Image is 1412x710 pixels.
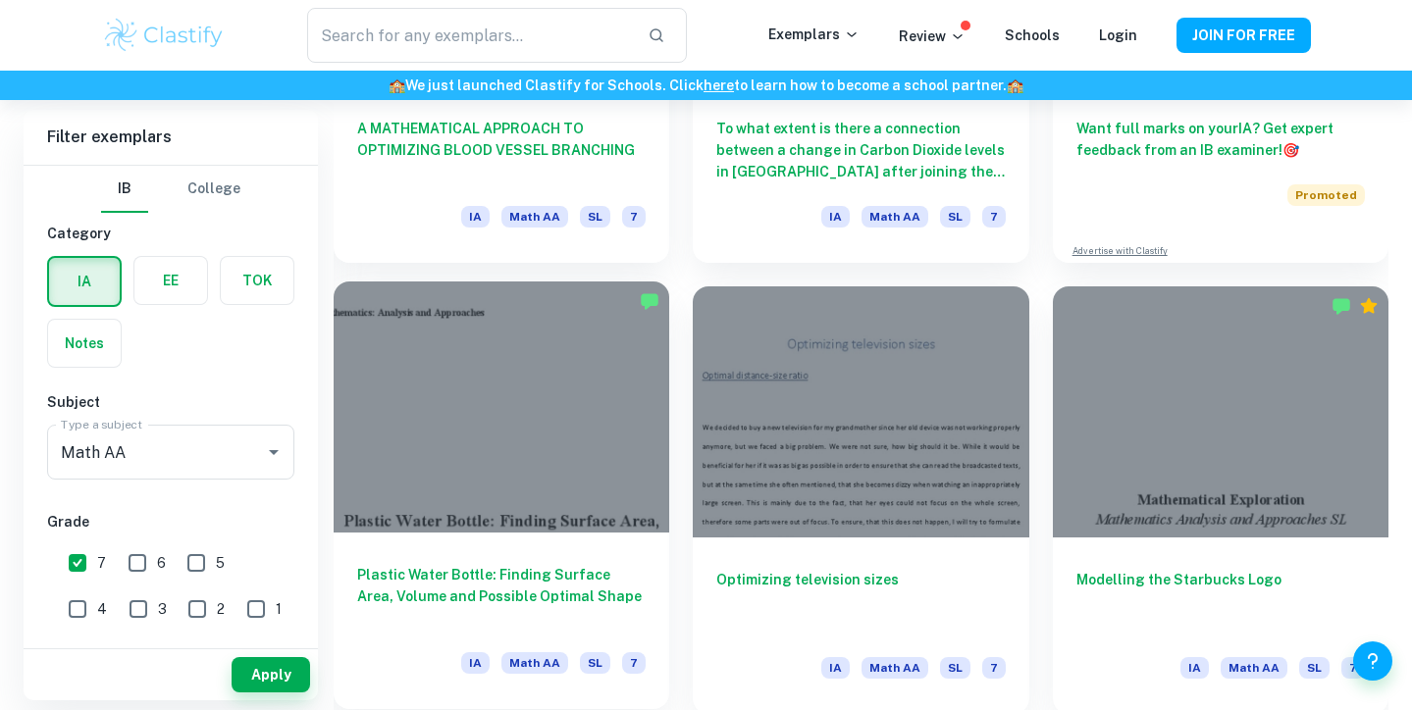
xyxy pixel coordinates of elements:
[716,118,1005,182] h6: To what extent is there a connection between a change in Carbon Dioxide levels in [GEOGRAPHIC_DAT...
[821,206,850,228] span: IA
[1099,27,1137,43] a: Login
[1007,77,1023,93] span: 🏫
[101,166,148,213] button: IB
[47,223,294,244] h6: Category
[1177,18,1311,53] button: JOIN FOR FREE
[48,320,121,367] button: Notes
[357,118,646,182] h6: A MATHEMATICAL APPROACH TO OPTIMIZING BLOOD VESSEL BRANCHING
[862,657,928,679] span: Math AA
[622,206,646,228] span: 7
[580,652,610,674] span: SL
[1353,641,1392,681] button: Help and Feedback
[622,652,646,674] span: 7
[982,657,1006,679] span: 7
[1341,657,1365,679] span: 7
[47,391,294,413] h6: Subject
[940,657,970,679] span: SL
[768,24,860,45] p: Exemplars
[501,206,568,228] span: Math AA
[704,77,734,93] a: here
[221,257,293,304] button: TOK
[157,552,166,574] span: 6
[260,438,288,466] button: Open
[1332,296,1351,316] img: Marked
[580,206,610,228] span: SL
[1282,142,1299,158] span: 🎯
[862,206,928,228] span: Math AA
[49,258,120,305] button: IA
[1299,657,1330,679] span: SL
[217,598,225,620] span: 2
[101,166,240,213] div: Filter type choice
[4,75,1408,96] h6: We just launched Clastify for Schools. Click to learn how to become a school partner.
[1072,244,1168,258] a: Advertise with Clastify
[216,552,225,574] span: 5
[461,652,490,674] span: IA
[640,291,659,311] img: Marked
[982,206,1006,228] span: 7
[232,657,310,692] button: Apply
[899,25,966,47] p: Review
[24,110,318,165] h6: Filter exemplars
[357,564,646,629] h6: Plastic Water Bottle: Finding Surface Area, Volume and Possible Optimal Shape
[134,257,207,304] button: EE
[1005,27,1060,43] a: Schools
[276,598,282,620] span: 1
[940,206,970,228] span: SL
[47,511,294,532] h6: Grade
[97,552,106,574] span: 7
[1221,657,1287,679] span: Math AA
[501,652,568,674] span: Math AA
[1076,569,1365,634] h6: Modelling the Starbucks Logo
[61,416,142,432] label: Type a subject
[1359,296,1379,316] div: Premium
[1076,118,1365,161] h6: Want full marks on your IA ? Get expert feedback from an IB examiner!
[97,598,107,620] span: 4
[461,206,490,228] span: IA
[1180,657,1209,679] span: IA
[716,569,1005,634] h6: Optimizing television sizes
[187,166,240,213] button: College
[1287,184,1365,206] span: Promoted
[389,77,405,93] span: 🏫
[307,8,631,63] input: Search for any exemplars...
[102,16,227,55] img: Clastify logo
[821,657,850,679] span: IA
[158,598,167,620] span: 3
